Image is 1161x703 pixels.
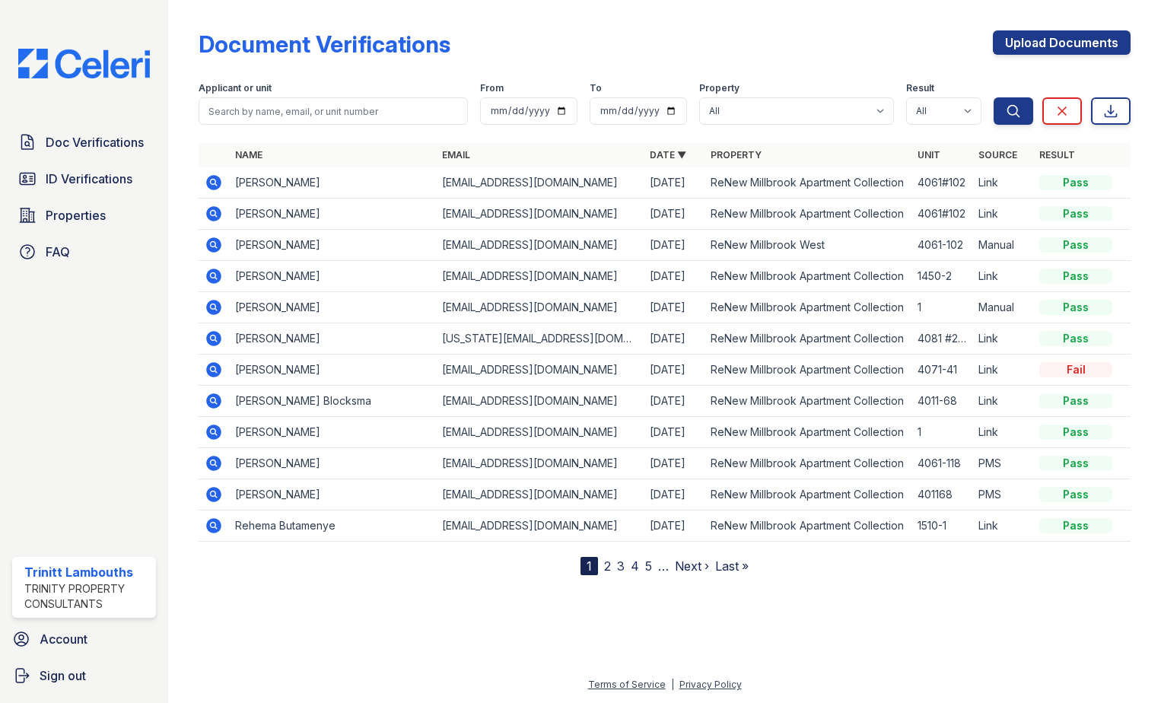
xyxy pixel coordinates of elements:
[588,679,666,690] a: Terms of Service
[229,292,436,323] td: [PERSON_NAME]
[12,127,156,157] a: Doc Verifications
[436,199,643,230] td: [EMAIL_ADDRESS][DOMAIN_NAME]
[705,323,911,355] td: ReNew Millbrook Apartment Collection
[911,292,972,323] td: 1
[229,511,436,542] td: Rehema Butamenye
[46,170,132,188] span: ID Verifications
[436,323,643,355] td: [US_STATE][EMAIL_ADDRESS][DOMAIN_NAME]
[705,355,911,386] td: ReNew Millbrook Apartment Collection
[972,230,1033,261] td: Manual
[1039,300,1112,315] div: Pass
[699,82,740,94] label: Property
[705,292,911,323] td: ReNew Millbrook Apartment Collection
[911,355,972,386] td: 4071-41
[972,323,1033,355] td: Link
[1039,206,1112,221] div: Pass
[229,355,436,386] td: [PERSON_NAME]
[229,386,436,417] td: [PERSON_NAME] Blocksma
[1039,331,1112,346] div: Pass
[46,243,70,261] span: FAQ
[911,386,972,417] td: 4011-68
[631,558,639,574] a: 4
[650,149,686,161] a: Date ▼
[911,199,972,230] td: 4061#102
[705,386,911,417] td: ReNew Millbrook Apartment Collection
[199,30,450,58] div: Document Verifications
[1039,487,1112,502] div: Pass
[911,417,972,448] td: 1
[671,679,674,690] div: |
[24,563,150,581] div: Trinitt Lambouths
[658,557,669,575] span: …
[972,417,1033,448] td: Link
[229,199,436,230] td: [PERSON_NAME]
[918,149,940,161] a: Unit
[229,448,436,479] td: [PERSON_NAME]
[235,149,262,161] a: Name
[911,323,972,355] td: 4081 #204
[199,82,272,94] label: Applicant or unit
[229,261,436,292] td: [PERSON_NAME]
[972,479,1033,511] td: PMS
[972,448,1033,479] td: PMS
[436,417,643,448] td: [EMAIL_ADDRESS][DOMAIN_NAME]
[645,558,652,574] a: 5
[705,448,911,479] td: ReNew Millbrook Apartment Collection
[911,479,972,511] td: 401168
[6,49,162,78] img: CE_Logo_Blue-a8612792a0a2168367f1c8372b55b34899dd931a85d93a1a3d3e32e68fde9ad4.png
[229,479,436,511] td: [PERSON_NAME]
[644,355,705,386] td: [DATE]
[1039,362,1112,377] div: Fail
[436,230,643,261] td: [EMAIL_ADDRESS][DOMAIN_NAME]
[705,417,911,448] td: ReNew Millbrook Apartment Collection
[6,624,162,654] a: Account
[972,386,1033,417] td: Link
[1039,237,1112,253] div: Pass
[229,167,436,199] td: [PERSON_NAME]
[12,200,156,231] a: Properties
[644,417,705,448] td: [DATE]
[436,261,643,292] td: [EMAIL_ADDRESS][DOMAIN_NAME]
[229,230,436,261] td: [PERSON_NAME]
[644,323,705,355] td: [DATE]
[911,511,972,542] td: 1510-1
[705,199,911,230] td: ReNew Millbrook Apartment Collection
[40,630,87,648] span: Account
[972,355,1033,386] td: Link
[644,292,705,323] td: [DATE]
[906,82,934,94] label: Result
[644,386,705,417] td: [DATE]
[6,660,162,691] a: Sign out
[711,149,762,161] a: Property
[1039,269,1112,284] div: Pass
[972,167,1033,199] td: Link
[480,82,504,94] label: From
[972,292,1033,323] td: Manual
[675,558,709,574] a: Next ›
[705,167,911,199] td: ReNew Millbrook Apartment Collection
[705,230,911,261] td: ReNew Millbrook West
[436,479,643,511] td: [EMAIL_ADDRESS][DOMAIN_NAME]
[12,237,156,267] a: FAQ
[1039,393,1112,409] div: Pass
[644,511,705,542] td: [DATE]
[911,261,972,292] td: 1450-2
[644,479,705,511] td: [DATE]
[436,448,643,479] td: [EMAIL_ADDRESS][DOMAIN_NAME]
[911,167,972,199] td: 4061#102
[644,261,705,292] td: [DATE]
[911,230,972,261] td: 4061-102
[24,581,150,612] div: Trinity Property Consultants
[46,133,144,151] span: Doc Verifications
[1039,518,1112,533] div: Pass
[715,558,749,574] a: Last »
[199,97,468,125] input: Search by name, email, or unit number
[229,417,436,448] td: [PERSON_NAME]
[972,199,1033,230] td: Link
[705,511,911,542] td: ReNew Millbrook Apartment Collection
[972,511,1033,542] td: Link
[436,355,643,386] td: [EMAIL_ADDRESS][DOMAIN_NAME]
[644,167,705,199] td: [DATE]
[644,230,705,261] td: [DATE]
[644,199,705,230] td: [DATE]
